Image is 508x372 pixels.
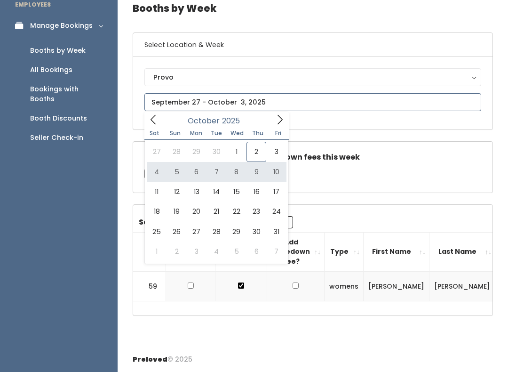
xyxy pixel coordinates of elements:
span: November 6, 2025 [246,242,266,261]
button: Provo [144,68,481,86]
span: November 2, 2025 [167,242,186,261]
span: Thu [247,130,268,136]
span: September 30, 2025 [206,142,226,162]
span: Sun [165,130,186,136]
span: October 3, 2025 [266,142,286,162]
h6: Select Location & Week [133,33,492,57]
span: Wed [227,130,247,136]
span: October 14, 2025 [206,182,226,202]
span: October 9, 2025 [246,162,266,182]
th: First Name: activate to sort column ascending [364,232,429,271]
div: Booths by Week [30,46,86,56]
td: [PERSON_NAME] [429,272,495,301]
th: #: activate to sort column descending [133,232,166,271]
span: October 5, 2025 [167,162,186,182]
span: October 1, 2025 [227,142,246,162]
span: November 1, 2025 [147,242,167,261]
span: October 27, 2025 [187,222,206,242]
span: October 24, 2025 [266,202,286,221]
td: [PERSON_NAME] [364,272,429,301]
div: Bookings with Booths [30,84,103,104]
span: October 6, 2025 [187,162,206,182]
div: Booth Discounts [30,113,87,123]
span: November 7, 2025 [266,242,286,261]
div: Provo [153,72,472,82]
span: November 3, 2025 [187,242,206,261]
span: October 23, 2025 [246,202,266,221]
input: Year [220,115,248,127]
span: October 28, 2025 [206,222,226,242]
span: October 31, 2025 [266,222,286,242]
span: October 29, 2025 [227,222,246,242]
span: October 22, 2025 [227,202,246,221]
input: September 27 - October 3, 2025 [144,93,481,111]
span: Mon [186,130,206,136]
th: Add Takedown Fee?: activate to sort column ascending [267,232,325,271]
span: October 10, 2025 [266,162,286,182]
span: November 4, 2025 [206,242,226,261]
span: September 29, 2025 [187,142,206,162]
span: October 4, 2025 [147,162,167,182]
span: October 7, 2025 [206,162,226,182]
span: September 27, 2025 [147,142,167,162]
span: October 13, 2025 [187,182,206,202]
span: October 17, 2025 [266,182,286,202]
span: October 21, 2025 [206,202,226,221]
span: October 8, 2025 [227,162,246,182]
span: October 2, 2025 [246,142,266,162]
span: November 5, 2025 [227,242,246,261]
span: October 25, 2025 [147,222,167,242]
span: Preloved [133,355,167,364]
th: Type: activate to sort column ascending [325,232,364,271]
span: October 20, 2025 [187,202,206,221]
td: 59 [133,272,166,301]
span: October 30, 2025 [246,222,266,242]
span: October 15, 2025 [227,182,246,202]
span: Tue [206,130,227,136]
th: Last Name: activate to sort column ascending [429,232,495,271]
span: September 28, 2025 [167,142,186,162]
div: © 2025 [133,347,192,364]
span: October 11, 2025 [147,182,167,202]
div: Seller Check-in [30,133,83,143]
span: October [188,117,220,125]
h5: Check this box if there are no takedown fees this week [144,153,481,162]
span: Fri [268,130,289,136]
td: womens [325,272,364,301]
label: Search: [139,216,293,228]
span: October 26, 2025 [167,222,186,242]
div: Manage Bookings [30,21,93,31]
div: All Bookings [30,65,72,75]
span: October 18, 2025 [147,202,167,221]
span: Sat [144,130,165,136]
span: October 19, 2025 [167,202,186,221]
span: October 12, 2025 [167,182,186,202]
span: October 16, 2025 [246,182,266,202]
